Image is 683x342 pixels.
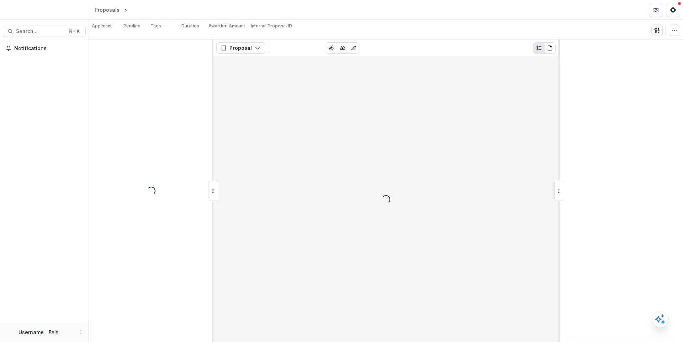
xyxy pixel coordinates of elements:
button: More [76,328,84,336]
div: ⌘ + K [67,27,81,35]
button: Edit as form [348,42,359,54]
button: Proposal [216,42,265,54]
button: Search... [3,26,86,37]
span: Search... [16,28,64,34]
p: Role [47,329,60,335]
span: Notifications [14,46,83,52]
p: Applicant [92,23,112,29]
button: Open AI Assistant [652,311,669,328]
button: PDF view [544,42,556,54]
nav: breadcrumb [92,5,159,15]
button: Plaintext view [533,42,545,54]
button: Get Help [666,3,680,17]
button: Partners [649,3,663,17]
button: View Attached Files [326,42,337,54]
button: Notifications [3,43,86,54]
p: Duration [181,23,199,29]
a: Proposals [92,5,122,15]
p: Username [18,328,44,336]
p: Pipeline [123,23,141,29]
p: Awarded Amount [208,23,245,29]
p: Internal Proposal ID [251,23,292,29]
p: Tags [150,23,161,29]
div: Proposals [95,6,120,14]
